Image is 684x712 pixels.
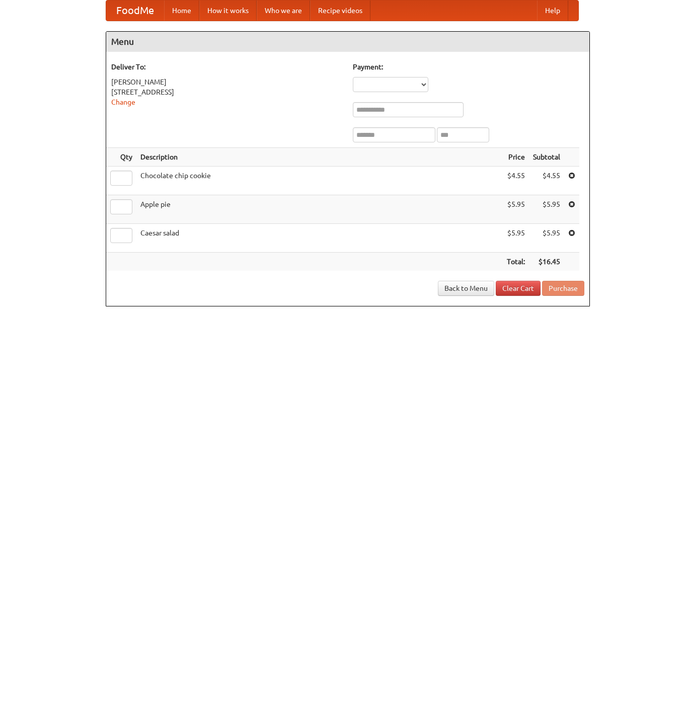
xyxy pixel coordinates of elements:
[503,167,529,195] td: $4.55
[136,148,503,167] th: Description
[353,62,584,72] h5: Payment:
[503,253,529,271] th: Total:
[496,281,541,296] a: Clear Cart
[503,148,529,167] th: Price
[537,1,568,21] a: Help
[111,77,343,87] div: [PERSON_NAME]
[111,87,343,97] div: [STREET_ADDRESS]
[542,281,584,296] button: Purchase
[106,32,589,52] h4: Menu
[111,62,343,72] h5: Deliver To:
[503,195,529,224] td: $5.95
[164,1,199,21] a: Home
[111,98,135,106] a: Change
[136,167,503,195] td: Chocolate chip cookie
[529,224,564,253] td: $5.95
[136,224,503,253] td: Caesar salad
[529,253,564,271] th: $16.45
[310,1,370,21] a: Recipe videos
[438,281,494,296] a: Back to Menu
[529,167,564,195] td: $4.55
[257,1,310,21] a: Who we are
[199,1,257,21] a: How it works
[106,148,136,167] th: Qty
[503,224,529,253] td: $5.95
[136,195,503,224] td: Apple pie
[106,1,164,21] a: FoodMe
[529,195,564,224] td: $5.95
[529,148,564,167] th: Subtotal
